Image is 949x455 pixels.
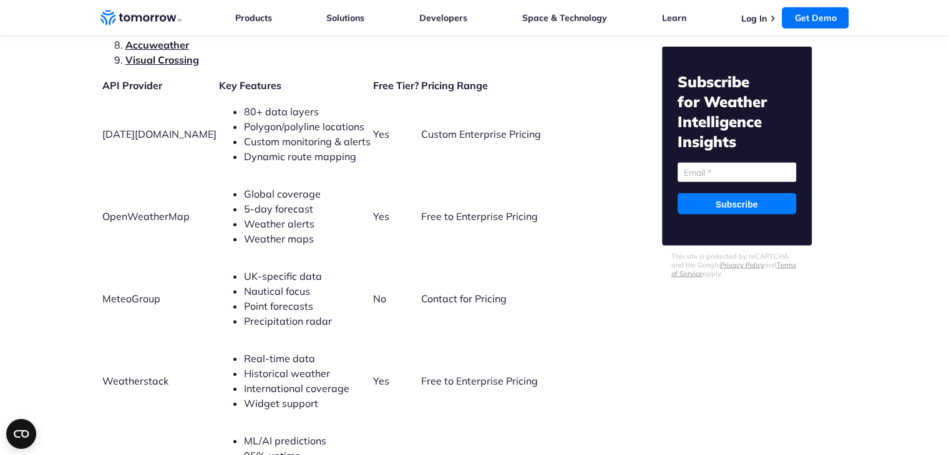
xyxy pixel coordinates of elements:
[244,203,313,215] span: 5-day forecast
[100,9,182,27] a: Home link
[373,128,389,140] span: Yes
[244,135,371,148] span: Custom monitoring & alerts
[720,261,764,269] a: Privacy Policy
[244,352,315,365] span: Real-time data
[244,285,310,297] span: Nautical focus
[125,39,189,51] a: Accuweather
[373,79,419,92] b: Free Tier?
[373,292,386,305] span: No
[244,218,314,230] span: Weather alerts
[102,292,160,305] span: MeteoGroup
[421,375,538,387] span: Free to Enterprise Pricing
[671,261,796,278] a: Terms of Service
[326,12,364,24] a: Solutions
[125,54,199,66] a: Visual Crossing
[244,105,319,118] span: 80+ data layers
[235,12,272,24] a: Products
[244,120,364,133] span: Polygon/polyline locations
[782,7,849,29] a: Get Demo
[102,375,168,387] span: Weatherstack
[419,12,467,24] a: Developers
[421,128,541,140] span: Custom Enterprise Pricing
[244,150,356,163] span: Dynamic route mapping
[678,72,796,151] h2: Subscribe for Weather Intelligence Insights
[421,79,488,92] b: Pricing Range
[421,210,538,223] span: Free to Enterprise Pricing
[102,79,162,92] b: API Provider
[244,397,318,410] span: Widget support
[102,128,217,140] span: [DATE][DOMAIN_NAME]
[244,232,314,245] span: Weather maps
[678,193,796,214] input: Subscribe
[244,367,330,380] span: Historical weather
[244,315,332,327] span: Precipitation radar
[741,13,766,24] a: Log In
[678,163,796,182] input: Email *
[373,210,389,223] span: Yes
[244,300,313,312] span: Point forecasts
[102,210,190,223] span: OpenWeatherMap
[671,252,802,278] p: This site is protected by reCAPTCHA and the Google and apply.
[244,270,322,282] span: UK-specific data
[373,375,389,387] span: Yes
[219,79,281,92] b: Key Features
[244,434,326,447] span: ML/AI predictions
[421,292,507,305] span: Contact for Pricing
[522,12,607,24] a: Space & Technology
[662,12,686,24] a: Learn
[244,382,349,395] span: International coverage
[244,188,321,200] span: Global coverage
[6,419,36,449] button: Open CMP widget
